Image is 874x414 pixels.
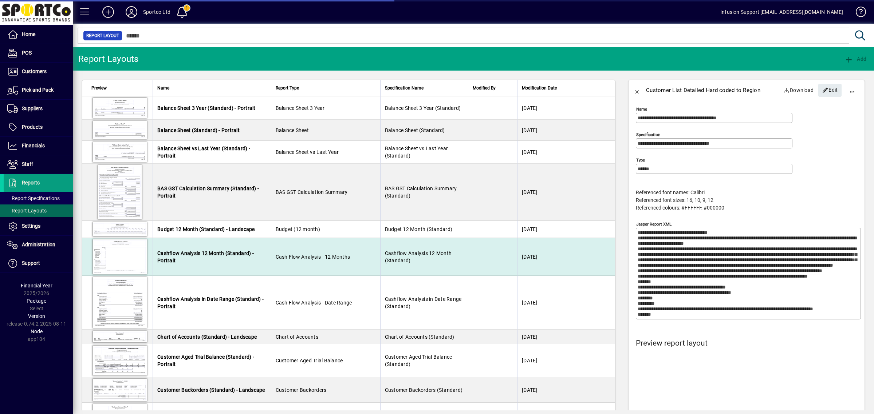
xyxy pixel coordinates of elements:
h4: Preview report layout [636,339,861,348]
span: Cashflow Analysis 12 Month (Standard) - Portrait [157,250,254,263]
button: More options [843,81,861,99]
button: Add [97,5,120,19]
span: Administration [22,242,55,247]
td: [DATE] [517,330,568,344]
a: Financials [4,137,73,155]
div: Sportco Ltd [143,6,170,18]
mat-label: Specification [636,132,660,137]
span: BAS GST Calculation Summary [276,189,348,195]
span: Balance Sheet vs Last Year (Standard) - Portrait [157,146,250,159]
span: Referenced font sizes: 16, 10, 9, 12 [636,197,713,203]
span: Chart of Accounts (Standard) - Landscape [157,334,257,340]
span: Cashflow Analysis in Date Range (Standard) [385,296,462,309]
span: Download [784,84,814,96]
div: Specification Name [385,84,464,92]
mat-label: Type [636,158,645,163]
span: Balance Sheet (Standard) [385,127,445,133]
button: Add [843,52,868,65]
td: [DATE] [517,238,568,276]
a: POS [4,44,73,62]
a: Download [781,84,817,97]
span: Edit [822,84,838,96]
span: Preview [91,84,107,92]
span: BAS GST Calculation Summary (Standard) - Portrait [157,186,259,199]
td: [DATE] [517,221,568,238]
span: Balance Sheet 3 Year (Standard) [385,105,461,111]
span: Node [31,329,43,334]
mat-label: Name [636,107,647,112]
button: Profile [120,5,143,19]
td: [DATE] [517,276,568,330]
span: Cash Flow Analysis - 12 Months [276,254,350,260]
div: Modification Date [522,84,563,92]
span: Balance Sheet 3 Year [276,105,325,111]
span: Version [28,313,45,319]
span: Cash Flow Analysis - Date Range [276,300,352,306]
span: Customer Aged Trial Balance [276,358,343,363]
span: Pick and Pack [22,87,54,93]
a: Administration [4,236,73,254]
span: Balance Sheet 3 Year (Standard) - Portrait [157,105,256,111]
span: Budget (12 month) [276,226,320,232]
span: Referenced font names: Calibri [636,190,705,195]
span: Customer Aged Trial Balance (Standard) [385,354,452,367]
span: Report Specifications [7,195,60,201]
a: Knowledge Base [850,1,865,25]
span: Balance Sheet (Standard) - Portrait [157,127,240,133]
a: Products [4,118,73,136]
span: Financials [22,143,45,148]
span: Chart of Accounts (Standard) [385,334,454,340]
span: Reports [22,180,40,186]
span: Name [157,84,169,92]
a: Settings [4,217,73,235]
a: Staff [4,155,73,174]
td: [DATE] [517,96,568,120]
span: Modified By [473,84,496,92]
span: Products [22,124,43,130]
a: Home [4,25,73,44]
span: Customer Aged Trial Balance (Standard) - Portrait [157,354,254,367]
span: Customer Backorders (Standard) [385,387,463,393]
a: Suppliers [4,100,73,118]
span: Referenced colours: #FFFFFF, #000000 [636,205,724,211]
div: Name [157,84,267,92]
div: Infusion Support [EMAIL_ADDRESS][DOMAIN_NAME] [720,6,843,18]
span: Chart of Accounts [276,334,318,340]
td: [DATE] [517,164,568,221]
span: Suppliers [22,106,43,111]
span: Cashflow Analysis in Date Range (Standard) - Portrait [157,296,264,309]
span: Budget 12 Month (Standard) - Landscape [157,226,255,232]
span: POS [22,50,32,56]
a: Report Layouts [4,204,73,217]
span: Budget 12 Month (Standard) [385,226,453,232]
td: [DATE] [517,344,568,377]
span: Report Type [276,84,299,92]
span: Balance Sheet [276,127,309,133]
span: Home [22,31,35,37]
span: Specification Name [385,84,424,92]
a: Support [4,254,73,272]
span: Staff [22,161,33,167]
span: BAS GST Calculation Summary (Standard) [385,186,457,199]
span: Customer Backorders (Standard) - Landscape [157,387,265,393]
div: Report Layouts [78,53,139,65]
div: Customer List Detailed Hard coded to Region [646,84,760,96]
span: Settings [22,223,40,229]
td: [DATE] [517,141,568,164]
span: Report Layouts [7,208,47,214]
span: Customers [22,68,47,74]
div: Report Type [276,84,376,92]
span: Support [22,260,40,266]
button: Edit [818,84,842,97]
a: Pick and Pack [4,81,73,99]
span: Balance Sheet vs Last Year [276,149,339,155]
button: Back [629,81,646,99]
span: Add [845,56,866,62]
td: [DATE] [517,377,568,403]
span: Modification Date [522,84,557,92]
span: Report Layout [86,32,119,39]
span: Customer Backorders [276,387,327,393]
a: Report Specifications [4,192,73,204]
span: Package [27,298,46,304]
